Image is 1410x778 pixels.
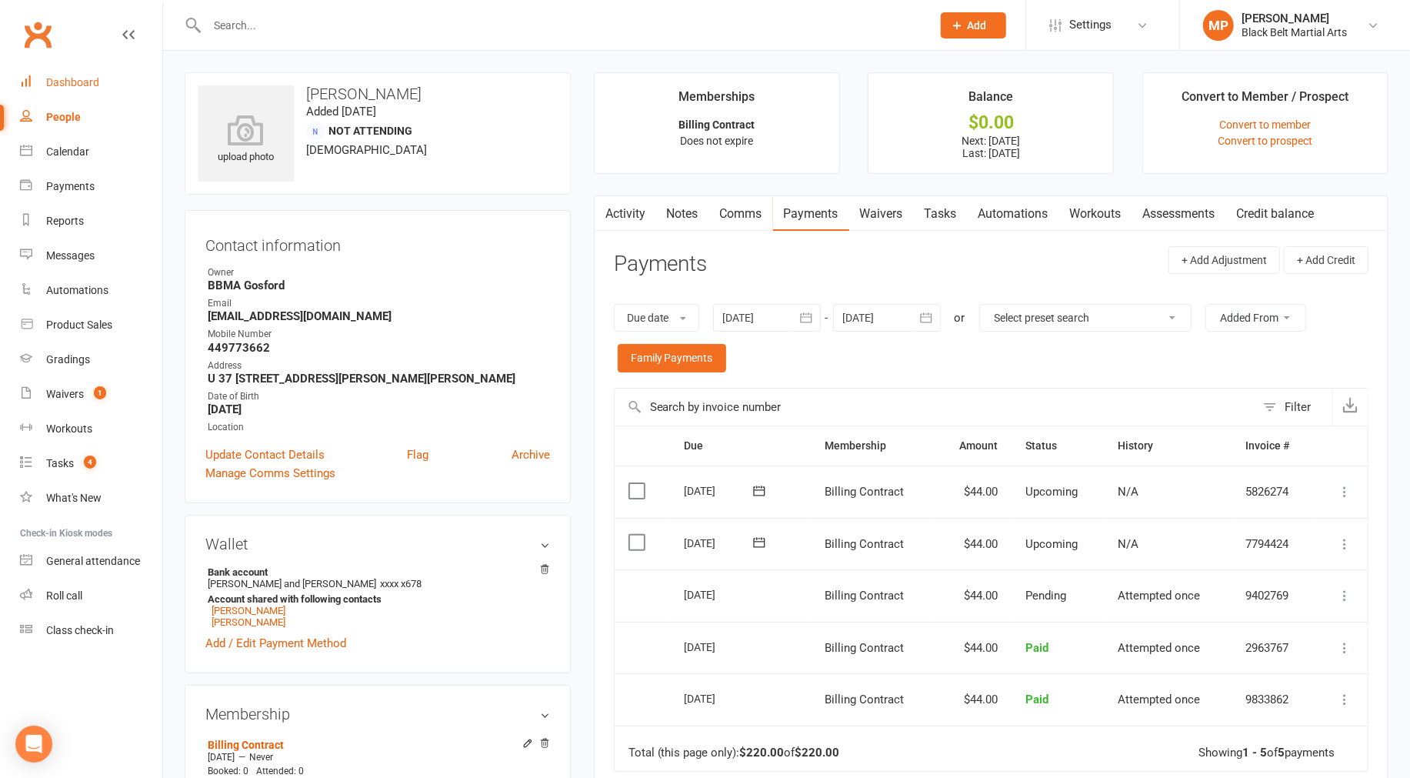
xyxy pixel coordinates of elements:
[1012,426,1104,466] th: Status
[1285,398,1311,416] div: Filter
[208,766,248,776] span: Booked: 0
[208,566,542,578] strong: Bank account
[46,492,102,504] div: What's New
[1118,641,1200,655] span: Attempted once
[205,564,550,630] li: [PERSON_NAME] and [PERSON_NAME]
[1104,426,1232,466] th: History
[205,706,550,723] h3: Membership
[825,485,904,499] span: Billing Contract
[935,673,1012,726] td: $44.00
[1242,25,1347,39] div: Black Belt Martial Arts
[811,426,935,466] th: Membership
[208,739,284,751] a: Billing Contract
[46,589,82,602] div: Roll call
[941,12,1006,38] button: Add
[46,180,95,192] div: Payments
[20,169,162,204] a: Payments
[20,613,162,648] a: Class kiosk mode
[46,319,112,331] div: Product Sales
[1059,196,1132,232] a: Workouts
[1205,304,1306,332] button: Added From
[1025,485,1078,499] span: Upcoming
[328,125,412,137] span: Not Attending
[18,15,57,54] a: Clubworx
[614,252,708,276] h3: Payments
[882,135,1099,159] p: Next: [DATE] Last: [DATE]
[94,386,106,399] span: 1
[1168,246,1280,274] button: + Add Adjustment
[849,196,914,232] a: Waivers
[1232,569,1315,622] td: 9402769
[882,115,1099,131] div: $0.00
[256,766,304,776] span: Attended: 0
[1132,196,1226,232] a: Assessments
[198,85,558,102] h3: [PERSON_NAME]
[614,304,699,332] button: Due date
[795,746,840,760] strong: $220.00
[1232,622,1315,674] td: 2963767
[46,353,90,366] div: Gradings
[1118,589,1200,603] span: Attempted once
[1284,246,1368,274] button: + Add Credit
[1025,641,1048,655] span: Paid
[935,518,1012,570] td: $44.00
[15,726,52,763] div: Open Intercom Messenger
[955,309,965,327] div: or
[46,457,74,469] div: Tasks
[407,446,428,464] a: Flag
[671,426,812,466] th: Due
[968,19,987,32] span: Add
[20,239,162,273] a: Messages
[208,402,550,416] strong: [DATE]
[208,309,550,323] strong: [EMAIL_ADDRESS][DOMAIN_NAME]
[380,578,422,589] span: xxxx x678
[740,746,785,760] strong: $220.00
[825,537,904,551] span: Billing Contract
[685,635,755,659] div: [DATE]
[935,426,1012,466] th: Amount
[306,143,427,157] span: [DEMOGRAPHIC_DATA]
[46,284,108,296] div: Automations
[208,420,550,435] div: Location
[20,135,162,169] a: Calendar
[1118,485,1138,499] span: N/A
[1069,8,1112,42] span: Settings
[212,605,285,616] a: [PERSON_NAME]
[46,624,114,636] div: Class check-in
[208,341,550,355] strong: 449773662
[1278,746,1285,760] strong: 5
[205,464,335,482] a: Manage Comms Settings
[935,569,1012,622] td: $44.00
[1203,10,1234,41] div: MP
[20,412,162,446] a: Workouts
[46,249,95,262] div: Messages
[656,196,709,232] a: Notes
[968,196,1059,232] a: Automations
[678,87,755,115] div: Memberships
[205,634,346,653] a: Add / Edit Payment Method
[1218,135,1312,147] a: Convert to prospect
[1118,537,1138,551] span: N/A
[1242,12,1347,25] div: [PERSON_NAME]
[46,111,81,123] div: People
[208,389,550,404] div: Date of Birth
[685,686,755,710] div: [DATE]
[20,204,162,239] a: Reports
[249,752,273,763] span: Never
[84,456,96,469] span: 4
[968,87,1013,115] div: Balance
[1232,426,1315,466] th: Invoice #
[20,342,162,377] a: Gradings
[914,196,968,232] a: Tasks
[825,641,904,655] span: Billing Contract
[46,388,84,400] div: Waivers
[46,145,89,158] div: Calendar
[20,579,162,613] a: Roll call
[198,115,294,165] div: upload photo
[615,389,1255,426] input: Search by invoice number
[773,196,849,232] a: Payments
[205,446,325,464] a: Update Contact Details
[709,196,773,232] a: Comms
[20,100,162,135] a: People
[618,344,726,372] a: Family Payments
